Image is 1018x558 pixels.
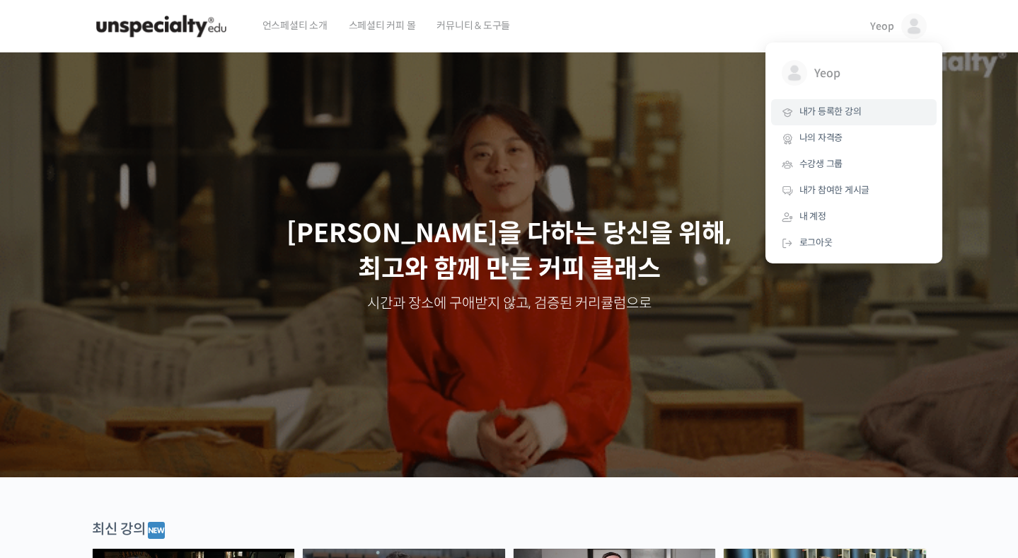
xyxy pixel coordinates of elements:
[870,20,893,33] span: Yeop
[771,178,937,204] a: 내가 참여한 게시글
[799,106,862,118] span: 내가 등록한 강의
[4,440,93,476] a: 홈
[129,462,146,474] span: 대화
[799,158,843,170] span: 수강생 그룹
[771,99,937,125] a: 내가 등록한 강의
[771,230,937,256] a: 로그아웃
[771,152,937,178] a: 수강생 그룹
[148,522,165,539] img: 🆕
[771,204,937,230] a: 내 계정
[771,125,937,152] a: 나의 자격증
[183,440,272,476] a: 설정
[14,294,1005,314] p: 시간과 장소에 구애받지 않고, 검증된 커리큘럼으로
[814,60,919,87] span: Yeop
[219,462,236,473] span: 설정
[799,184,870,196] span: 내가 참여한 게시글
[92,520,927,541] div: 최신 강의
[45,462,53,473] span: 홈
[799,237,833,249] span: 로그아웃
[14,216,1005,287] p: [PERSON_NAME]을 다하는 당신을 위해, 최고와 함께 만든 커피 클래스
[93,440,183,476] a: 대화
[799,210,826,222] span: 내 계정
[771,50,937,99] a: Yeop
[799,132,843,144] span: 나의 자격증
